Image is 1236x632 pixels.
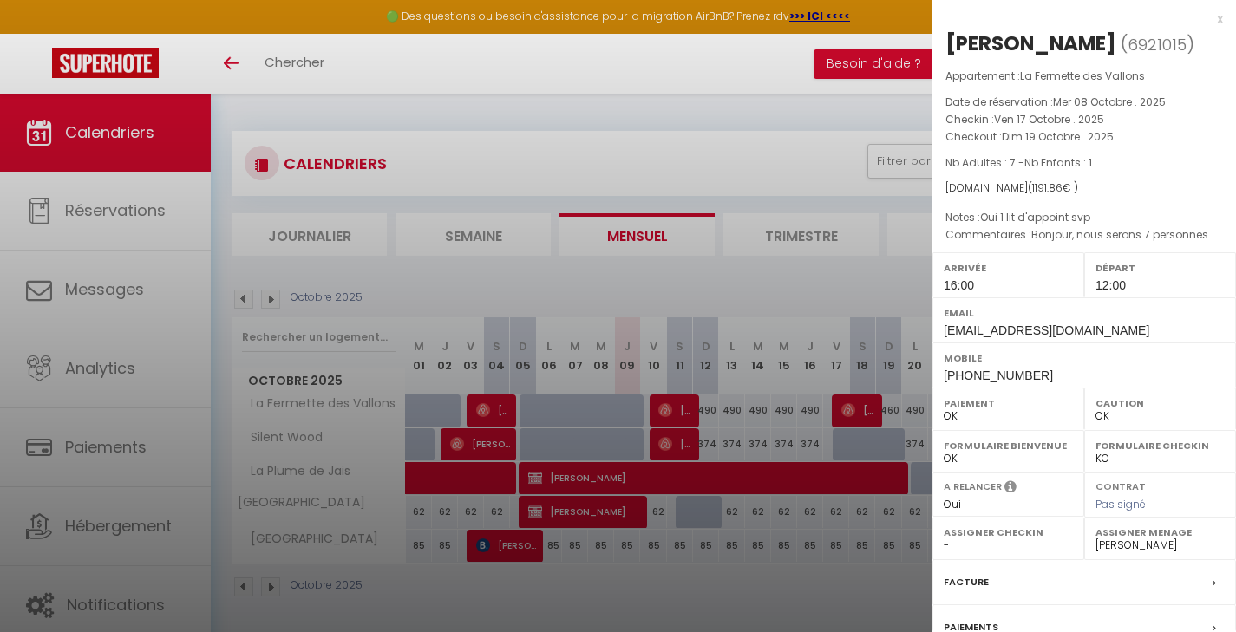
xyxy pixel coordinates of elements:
p: Notes : [945,209,1223,226]
span: Pas signé [1095,497,1146,511]
label: Départ [1095,259,1225,277]
div: [DOMAIN_NAME] [945,180,1223,197]
label: Caution [1095,394,1225,412]
span: Nb Adultes : 7 - [945,155,1092,170]
p: Commentaires : [945,226,1223,244]
div: [PERSON_NAME] [945,29,1116,57]
p: Appartement : [945,68,1223,85]
label: Formulaire Bienvenue [944,437,1073,454]
p: Checkin : [945,111,1223,128]
span: 6921015 [1128,34,1187,55]
span: La Fermette des Vallons [1020,68,1145,83]
span: Mer 08 Octobre . 2025 [1053,94,1166,109]
span: [EMAIL_ADDRESS][DOMAIN_NAME] [944,323,1149,337]
label: Assigner Menage [1095,524,1225,541]
p: Date de réservation : [945,94,1223,111]
label: A relancer [944,479,1002,494]
label: Paiement [944,394,1073,412]
span: 1191.86 [1032,180,1063,195]
label: Facture [944,573,989,591]
label: Contrat [1095,479,1146,491]
span: Dim 19 Octobre . 2025 [1002,129,1114,144]
span: 12:00 [1095,278,1126,292]
span: [PHONE_NUMBER] [944,368,1053,382]
label: Email [944,304,1225,322]
span: Nb Enfants : 1 [1024,155,1092,170]
span: Oui 1 lit d'appoint svp [980,210,1090,225]
span: Ven 17 Octobre . 2025 [994,112,1104,127]
label: Assigner Checkin [944,524,1073,541]
i: Sélectionner OUI si vous souhaiter envoyer les séquences de messages post-checkout [1004,479,1017,498]
span: ( € ) [1028,180,1078,195]
label: Arrivée [944,259,1073,277]
div: x [932,9,1223,29]
label: Formulaire Checkin [1095,437,1225,454]
p: Checkout : [945,128,1223,146]
label: Mobile [944,349,1225,367]
span: 16:00 [944,278,974,292]
span: ( ) [1121,32,1194,56]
